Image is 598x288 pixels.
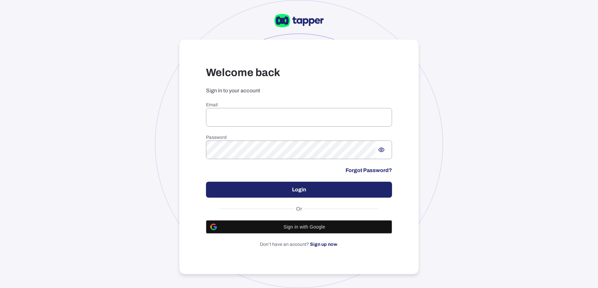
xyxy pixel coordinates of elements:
h6: Password [206,135,392,141]
p: Don’t have an account? . [206,241,392,247]
span: Or [294,206,304,212]
p: Sign in to your account [206,87,392,94]
a: Forgot Password? [346,167,392,174]
h3: Welcome back [206,66,392,79]
h6: Email [206,102,392,108]
button: Show password [375,144,387,156]
button: Login [206,182,392,198]
button: Sign in with Google [206,220,392,234]
span: Sign in with Google [221,224,388,230]
a: Sign up now [310,242,337,247]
